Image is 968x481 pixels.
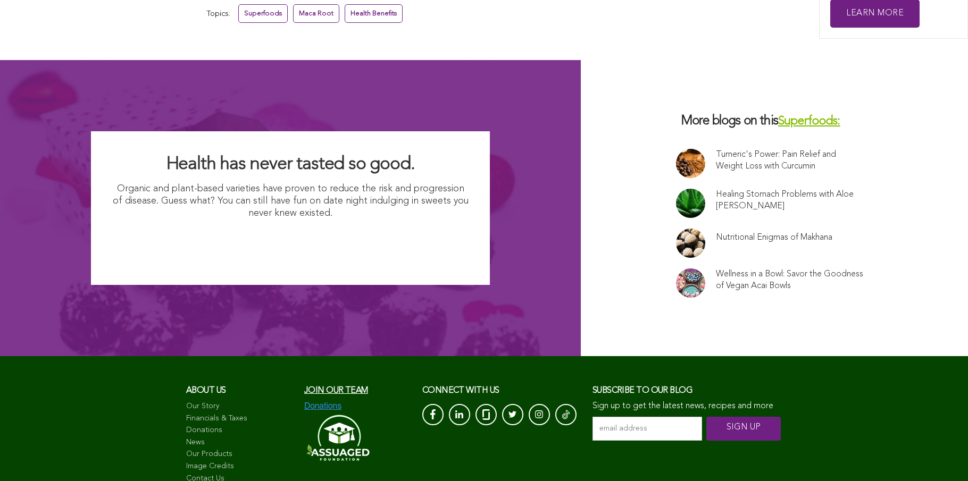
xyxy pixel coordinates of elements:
a: Superfoods [238,4,288,23]
input: SIGN UP [706,417,781,441]
p: Sign up to get the latest news, recipes and more [593,401,782,411]
a: Our Products [186,449,294,460]
a: Health Benefits [345,4,403,23]
span: Topics: [206,7,230,21]
p: Organic and plant-based varieties have proven to reduce the risk and progression of disease. Gues... [112,183,469,220]
a: Our Story [186,401,294,412]
a: Join our team [304,386,368,395]
a: Tumeric's Power: Pain Relief and Weight Loss with Curcumin [716,149,864,172]
span: About us [186,386,226,395]
img: Donations [304,401,341,411]
a: Financials & Taxes [186,414,294,424]
a: Nutritional Enigmas of Makhana [716,232,832,243]
h3: Subscribe to our blog [593,383,782,399]
a: Wellness in a Bowl: Savor the Goodness of Vegan Acai Bowls [716,268,864,292]
img: glassdoor_White [482,409,490,420]
h3: More blogs on this [676,113,873,130]
input: email address [593,417,703,441]
a: Maca Root [293,4,339,23]
img: I Want Organic Shopping For Less [186,225,395,264]
a: Healing Stomach Problems with Aloe [PERSON_NAME] [716,189,864,212]
img: Tik-Tok-Icon [562,409,570,420]
a: News [186,437,294,448]
a: Superfoods: [778,115,840,128]
h2: Health has never tasted so good. [112,153,469,176]
iframe: Chat Widget [915,430,968,481]
span: CONNECT with us [422,386,499,395]
a: Donations [186,425,294,436]
a: Image Credits [186,461,294,472]
img: Assuaged-Foundation-Logo-White [304,411,370,464]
